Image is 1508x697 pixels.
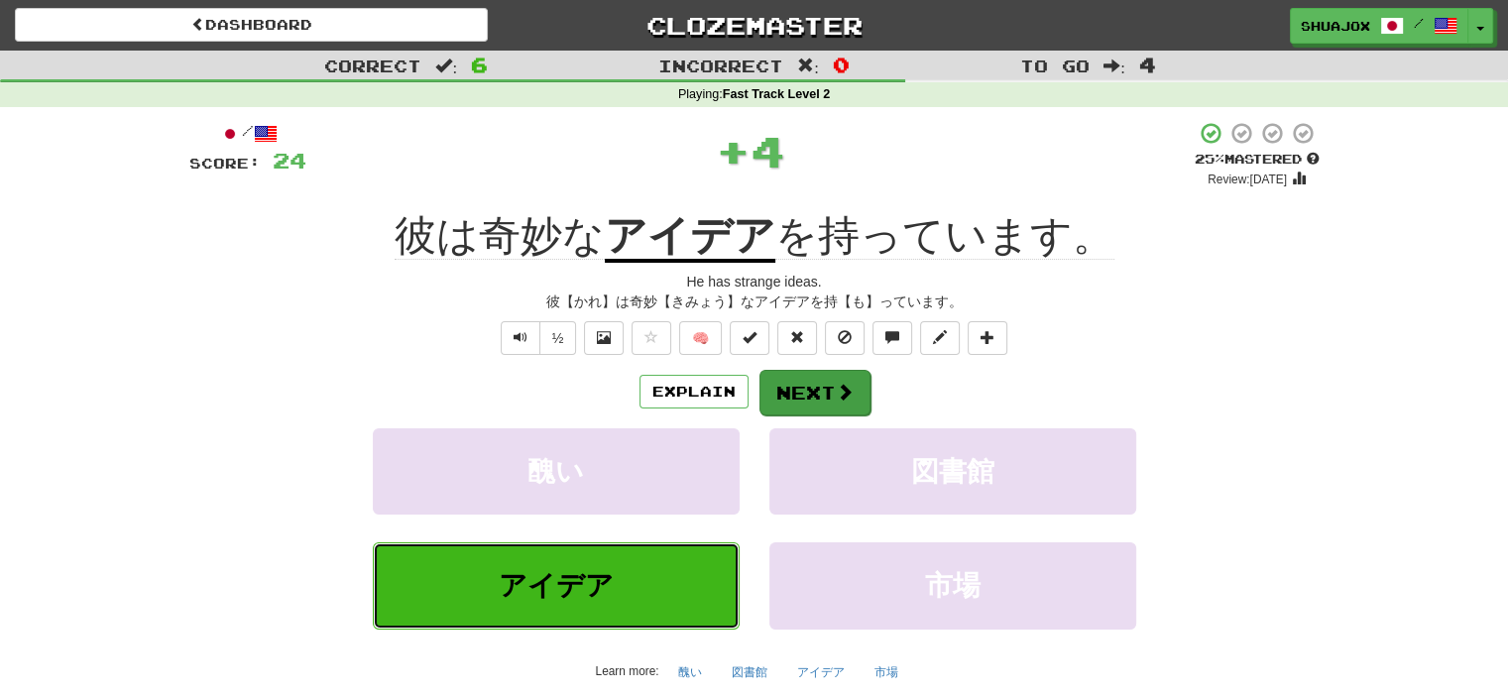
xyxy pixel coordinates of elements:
div: Text-to-speech controls [497,321,577,355]
span: アイデア [499,570,614,601]
strong: Fast Track Level 2 [723,87,831,101]
div: Mastered [1195,151,1320,169]
button: Favorite sentence (alt+f) [632,321,671,355]
span: 6 [471,53,488,76]
span: 0 [833,53,850,76]
span: To go [1020,56,1090,75]
button: ½ [539,321,577,355]
div: 彼【かれ】は奇妙【きみょう】なアイデアを持【も】っています。 [189,291,1320,311]
button: Play sentence audio (ctl+space) [501,321,540,355]
span: + [716,121,751,180]
button: 市場 [864,657,909,687]
span: 4 [751,126,785,175]
span: : [797,58,819,74]
button: Next [759,370,870,415]
button: Reset to 0% Mastered (alt+r) [777,321,817,355]
button: Show image (alt+x) [584,321,624,355]
div: / [189,121,306,146]
span: 図書館 [911,456,994,487]
button: アイデア [786,657,856,687]
span: 24 [273,148,306,173]
span: 市場 [925,570,981,601]
a: Dashboard [15,8,488,42]
button: 図書館 [769,428,1136,515]
span: 醜い [527,456,584,487]
span: 彼は奇妙な [395,212,605,260]
button: 醜い [373,428,740,515]
span: 25 % [1195,151,1224,167]
u: アイデア [605,212,775,263]
span: / [1414,16,1424,30]
span: : [435,58,457,74]
button: Ignore sentence (alt+i) [825,321,865,355]
small: Review: [DATE] [1208,173,1287,186]
span: を持っています。 [775,212,1114,260]
span: : [1103,58,1125,74]
button: アイデア [373,542,740,629]
button: 市場 [769,542,1136,629]
button: Explain [639,375,749,408]
a: Clozemaster [518,8,990,43]
button: Set this sentence to 100% Mastered (alt+m) [730,321,769,355]
a: ShuajoX / [1290,8,1468,44]
span: Correct [324,56,421,75]
button: 醜い [667,657,713,687]
span: 4 [1139,53,1156,76]
span: Score: [189,155,261,172]
span: Incorrect [658,56,783,75]
button: 図書館 [721,657,778,687]
button: Discuss sentence (alt+u) [872,321,912,355]
button: Edit sentence (alt+d) [920,321,960,355]
button: 🧠 [679,321,722,355]
small: Learn more: [595,664,658,678]
span: ShuajoX [1301,17,1370,35]
button: Add to collection (alt+a) [968,321,1007,355]
div: He has strange ideas. [189,272,1320,291]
